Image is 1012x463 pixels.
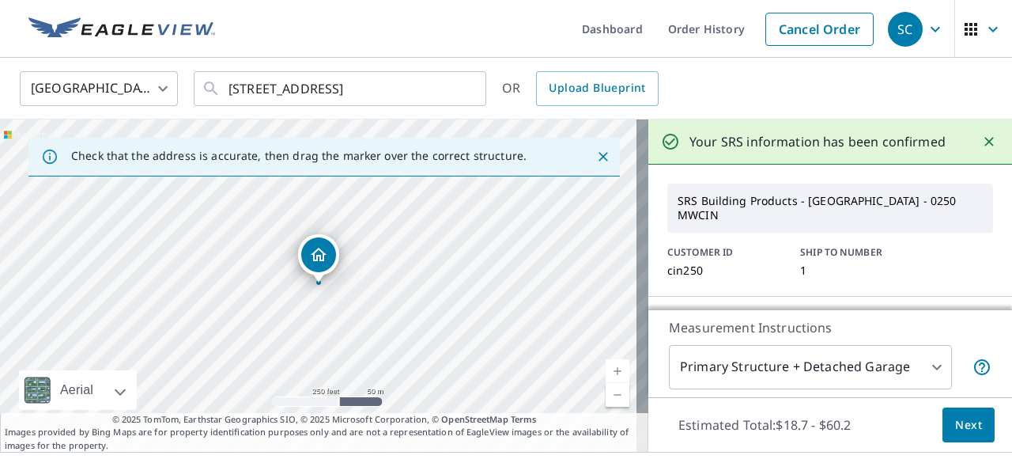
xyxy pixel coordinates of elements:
span: Your report will include the primary structure and a detached garage if one exists. [972,358,991,377]
p: cin250 [667,264,781,277]
p: Check that the address is accurate, then drag the marker over the correct structure. [71,149,527,163]
button: Close [593,146,614,167]
p: SRS Building Products - [GEOGRAPHIC_DATA] - 0250 MWCIN [671,188,989,229]
p: Measurement Instructions [669,318,991,337]
p: Estimated Total: $18.7 - $60.2 [666,408,863,442]
div: Dropped pin, building 1, Residential property, 6335 Elbrook Ave Cincinnati, OH 45237 [298,234,339,283]
span: © 2025 TomTom, Earthstar Geographics SIO, © 2025 Microsoft Corporation, © [112,413,537,427]
a: Cancel Order [765,13,874,46]
div: SC [888,12,923,47]
button: Close [979,131,999,152]
div: Primary Structure + Detached Garage [669,345,952,389]
span: Upload Blueprint [549,78,645,98]
p: SHIP TO NUMBER [800,245,914,260]
p: CUSTOMER ID [667,245,781,260]
span: Next [955,416,982,435]
div: Aerial [19,370,137,410]
a: Current Level 17, Zoom In [606,359,629,383]
div: OR [502,71,659,106]
p: 1 [800,264,914,277]
button: Next [942,408,995,443]
a: Current Level 17, Zoom Out [606,383,629,407]
img: EV Logo [28,17,215,41]
input: Search by address or latitude-longitude [228,66,454,111]
a: Terms [511,413,537,425]
p: Your SRS information has been confirmed [689,132,946,151]
div: [GEOGRAPHIC_DATA] [20,66,178,111]
div: Aerial [55,370,98,410]
a: Upload Blueprint [536,71,658,106]
a: OpenStreetMap [441,413,508,425]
